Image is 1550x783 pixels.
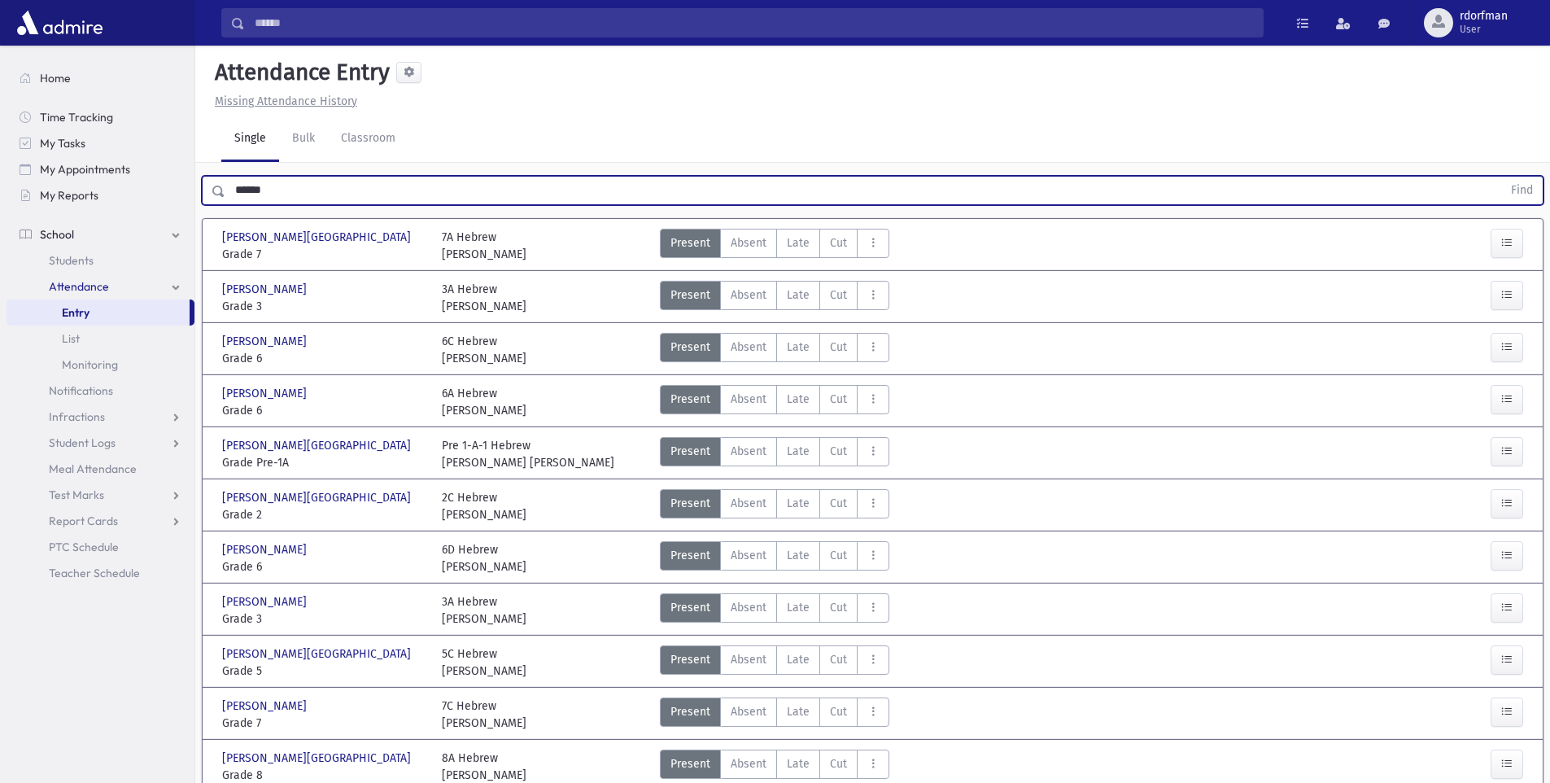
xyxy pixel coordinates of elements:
span: Late [787,755,810,772]
span: Teacher Schedule [49,566,140,580]
span: [PERSON_NAME][GEOGRAPHIC_DATA] [222,489,414,506]
a: Classroom [328,116,408,162]
span: Infractions [49,409,105,424]
a: Bulk [279,116,328,162]
span: Late [787,495,810,512]
span: rdorfman [1460,10,1508,23]
span: Late [787,391,810,408]
span: Late [787,234,810,252]
span: Present [670,755,710,772]
a: Infractions [7,404,194,430]
span: [PERSON_NAME] [222,698,310,715]
a: Student Logs [7,430,194,456]
span: Absent [731,547,766,564]
div: 3A Hebrew [PERSON_NAME] [442,281,526,315]
div: AttTypes [660,229,889,263]
span: School [40,227,74,242]
span: Entry [62,305,90,320]
span: Cut [830,339,847,356]
a: Time Tracking [7,104,194,130]
span: Students [49,253,94,268]
h5: Attendance Entry [208,59,390,86]
span: Grade 7 [222,715,426,732]
span: Report Cards [49,514,118,528]
span: Present [670,287,710,304]
span: Absent [731,391,766,408]
span: Grade Pre-1A [222,454,426,471]
span: List [62,331,80,346]
span: Cut [830,391,847,408]
span: My Reports [40,188,98,203]
span: Present [670,651,710,668]
span: Grade 3 [222,298,426,315]
div: 2C Hebrew [PERSON_NAME] [442,489,526,523]
u: Missing Attendance History [215,94,357,108]
span: [PERSON_NAME] [222,593,310,610]
span: Grade 3 [222,610,426,628]
span: Absent [731,703,766,720]
span: Notifications [49,383,113,398]
div: Pre 1-A-1 Hebrew [PERSON_NAME] [PERSON_NAME] [442,437,614,471]
a: Single [221,116,279,162]
span: Cut [830,287,847,304]
span: Grade 6 [222,402,426,419]
span: Absent [731,339,766,356]
div: AttTypes [660,437,889,471]
a: List [7,326,194,352]
span: Cut [830,651,847,668]
a: Home [7,65,194,91]
span: Student Logs [49,435,116,450]
span: [PERSON_NAME][GEOGRAPHIC_DATA] [222,229,414,246]
span: Late [787,703,810,720]
a: Meal Attendance [7,456,194,482]
span: Present [670,495,710,512]
span: Grade 2 [222,506,426,523]
input: Search [245,8,1263,37]
span: Absent [731,495,766,512]
span: Late [787,651,810,668]
span: Absent [731,443,766,460]
div: 3A Hebrew [PERSON_NAME] [442,593,526,628]
a: Teacher Schedule [7,560,194,586]
span: [PERSON_NAME][GEOGRAPHIC_DATA] [222,437,414,454]
span: Present [670,443,710,460]
a: Missing Attendance History [208,94,357,108]
span: Grade 5 [222,663,426,680]
span: Meal Attendance [49,461,137,476]
span: [PERSON_NAME] [222,541,310,558]
div: 6A Hebrew [PERSON_NAME] [442,385,526,419]
span: Time Tracking [40,110,113,125]
span: Present [670,391,710,408]
div: AttTypes [660,281,889,315]
a: Monitoring [7,352,194,378]
span: Present [670,599,710,616]
span: Cut [830,547,847,564]
span: Present [670,547,710,564]
div: 6D Hebrew [PERSON_NAME] [442,541,526,575]
span: Grade 6 [222,350,426,367]
span: Absent [731,651,766,668]
span: My Tasks [40,136,85,151]
span: PTC Schedule [49,540,119,554]
span: Cut [830,443,847,460]
span: Late [787,599,810,616]
span: Cut [830,703,847,720]
span: Absent [731,234,766,252]
a: PTC Schedule [7,534,194,560]
span: Attendance [49,279,109,294]
a: My Tasks [7,130,194,156]
button: Find [1501,177,1543,204]
span: Test Marks [49,488,104,502]
a: Report Cards [7,508,194,534]
div: 7C Hebrew [PERSON_NAME] [442,698,526,732]
span: Home [40,71,71,85]
span: [PERSON_NAME] [222,281,310,298]
a: My Reports [7,182,194,208]
span: User [1460,23,1508,36]
div: AttTypes [660,698,889,732]
a: Test Marks [7,482,194,508]
div: AttTypes [660,541,889,575]
span: Late [787,339,810,356]
span: Present [670,339,710,356]
a: Attendance [7,273,194,300]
